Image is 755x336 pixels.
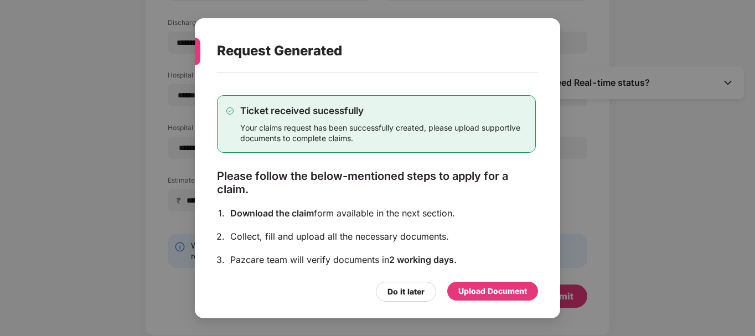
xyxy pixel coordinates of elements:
[230,253,536,265] div: Pazcare team will verify documents in
[226,107,234,114] img: svg+xml;base64,PHN2ZyB4bWxucz0iaHR0cDovL3d3dy53My5vcmcvMjAwMC9zdmciIHdpZHRoPSIxMy4zMzMiIGhlaWdodD...
[230,207,314,218] span: Download the claim
[240,122,526,143] div: Your claims request has been successfully created, please upload supportive documents to complete...
[216,253,225,265] div: 3.
[230,230,536,242] div: Collect, fill and upload all the necessary documents.
[387,285,425,297] div: Do it later
[389,254,457,265] span: 2 working days.
[240,104,526,116] div: Ticket received sucessfully
[458,285,527,297] div: Upload Document
[218,206,225,219] div: 1.
[230,206,536,219] div: form available in the next section.
[217,169,536,195] div: Please follow the below-mentioned steps to apply for a claim.
[217,29,511,73] div: Request Generated
[216,230,225,242] div: 2.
